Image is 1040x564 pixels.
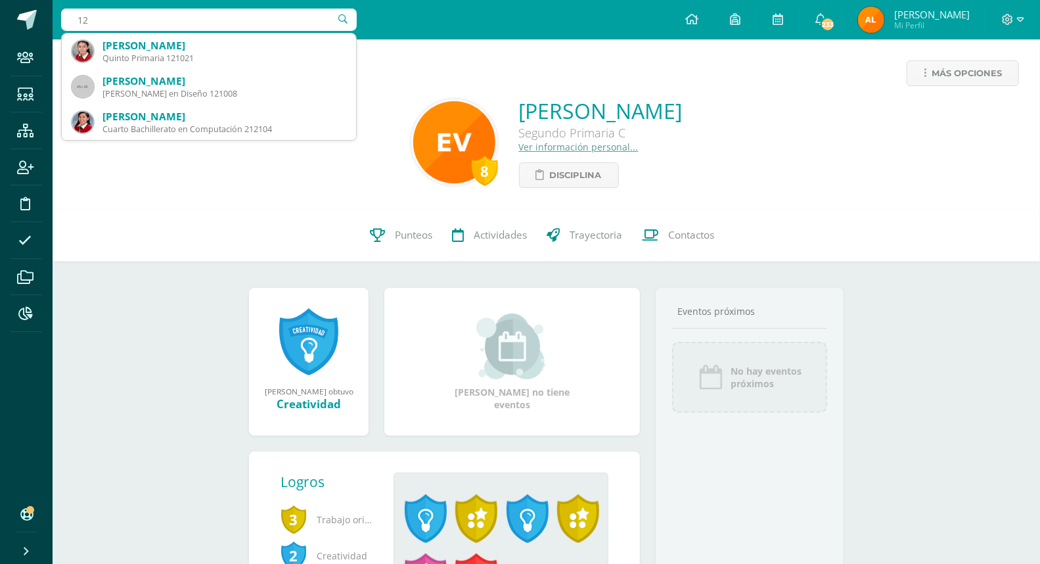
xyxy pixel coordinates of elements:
[396,228,433,242] span: Punteos
[413,101,495,183] img: 883ded70ee9a940a49ee719ddf59112a.png
[102,53,346,64] div: Quinto Primaria 121021
[102,39,346,53] div: [PERSON_NAME]
[907,60,1019,86] a: Más opciones
[894,20,970,31] span: Mi Perfil
[72,41,93,62] img: 172e96f1a1c6aaddbcd2b2a884375637.png
[262,396,355,411] div: Creatividad
[361,209,443,262] a: Punteos
[281,502,373,538] span: Trabajo original
[102,110,346,124] div: [PERSON_NAME]
[476,314,548,379] img: event_small.png
[61,9,357,31] input: Busca un usuario...
[858,7,884,33] img: af9b8bc9e20a7c198341f7486dafb623.png
[519,162,619,188] a: Disciplina
[698,364,724,390] img: event_icon.png
[102,74,346,88] div: [PERSON_NAME]
[262,386,355,396] div: [PERSON_NAME] obtuvo
[669,228,715,242] span: Contactos
[281,504,307,534] span: 3
[672,305,827,317] div: Eventos próximos
[633,209,725,262] a: Contactos
[731,365,802,390] span: No hay eventos próximos
[894,8,970,21] span: [PERSON_NAME]
[447,314,578,411] div: [PERSON_NAME] no tiene eventos
[519,97,683,125] a: [PERSON_NAME]
[72,76,93,97] img: 45x45
[443,209,537,262] a: Actividades
[474,228,528,242] span: Actividades
[570,228,623,242] span: Trayectoria
[519,125,683,141] div: Segundo Primaria C
[537,209,633,262] a: Trayectoria
[472,156,498,186] div: 8
[550,163,602,187] span: Disciplina
[932,61,1002,85] span: Más opciones
[72,112,93,133] img: 58fe8fd4da182557ea7872e459ff948e.png
[821,17,835,32] span: 233
[519,141,639,153] a: Ver información personal...
[102,88,346,99] div: [PERSON_NAME] en Diseño 121008
[281,473,383,491] div: Logros
[102,124,346,135] div: Cuarto Bachillerato en Computación 212104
